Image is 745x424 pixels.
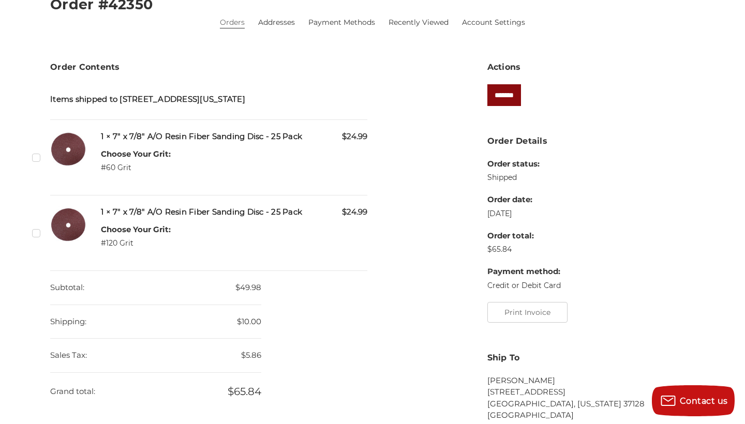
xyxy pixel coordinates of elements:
[50,271,84,305] dt: Subtotal:
[389,17,449,28] a: Recently Viewed
[50,94,367,105] h5: Items shipped to [STREET_ADDRESS][US_STATE]
[487,410,695,421] li: [GEOGRAPHIC_DATA]
[342,206,367,218] span: $24.99
[50,305,86,339] dt: Shipping:
[487,172,561,183] dd: Shipped
[487,244,561,255] dd: $65.84
[50,373,261,410] dd: $65.84
[101,148,171,160] dt: Choose Your Grit:
[308,17,375,28] a: Payment Methods
[101,206,367,218] h5: 1 × 7" x 7/8" A/O Resin Fiber Sanding Disc - 25 Pack
[462,17,525,28] a: Account Settings
[487,158,561,170] dt: Order status:
[487,386,695,398] li: [STREET_ADDRESS]
[487,280,561,291] dd: Credit or Debit Card
[487,266,561,278] dt: Payment method:
[487,135,695,147] h3: Order Details
[487,352,695,364] h3: Ship To
[101,238,171,249] dd: #120 Grit
[50,375,95,408] dt: Grand total:
[50,271,261,305] dd: $49.98
[487,302,568,323] button: Print Invoice
[50,339,87,372] dt: Sales Tax:
[487,61,695,73] h3: Actions
[342,131,367,143] span: $24.99
[652,385,735,416] button: Contact us
[220,17,245,28] a: Orders
[487,398,695,410] li: [GEOGRAPHIC_DATA], [US_STATE] 37128
[50,305,261,339] dd: $10.00
[101,224,171,236] dt: Choose Your Grit:
[487,194,561,206] dt: Order date:
[50,61,367,73] h3: Order Contents
[101,131,367,143] h5: 1 × 7" x 7/8" A/O Resin Fiber Sanding Disc - 25 Pack
[680,396,728,406] span: Contact us
[50,131,86,167] img: 7 inch aluminum oxide resin fiber disc
[487,208,561,219] dd: [DATE]
[487,375,695,387] li: [PERSON_NAME]
[487,230,561,242] dt: Order total:
[50,339,261,373] dd: $5.86
[258,17,295,28] a: Addresses
[50,206,86,243] img: 7 inch aluminum oxide resin fiber disc
[101,162,171,173] dd: #60 Grit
